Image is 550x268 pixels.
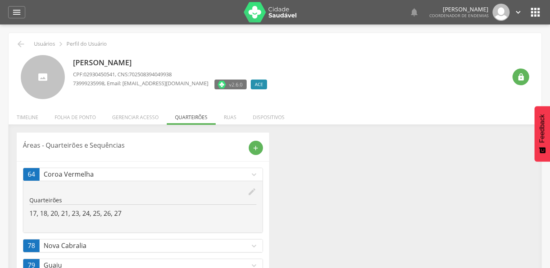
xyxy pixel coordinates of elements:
i: Voltar [16,39,26,49]
i:  [529,6,542,19]
li: Folha de ponto [46,106,104,125]
span: 02930450541 [84,71,115,78]
p: CPF: , CNS: [73,71,271,78]
i: add [252,144,259,152]
a:  [8,6,25,18]
span: Feedback [539,114,546,143]
i: expand_more [250,170,258,179]
p: Quarteirões [29,196,256,204]
span: Coordenador de Endemias [429,13,488,18]
a: 64Coroa Vermelhaexpand_more [23,168,263,181]
a:  [514,4,523,21]
div: Resetar senha [512,69,529,85]
p: Perfil do Usuário [66,41,107,47]
p: 17, 18, 20, 21, 23, 24, 25, 26, 27 [29,209,256,218]
a: 78Nova Cabraliaexpand_more [23,239,263,252]
p: Coroa Vermelha [44,170,250,179]
i:  [517,73,525,81]
p: Áreas - Quarteirões e Sequências [23,141,243,150]
span: 64 [28,170,35,179]
span: 702508394049938 [129,71,172,78]
p: Nova Cabralia [44,241,250,250]
button: Feedback - Mostrar pesquisa [535,106,550,162]
p: [PERSON_NAME] [73,58,271,68]
li: Gerenciar acesso [104,106,167,125]
p: [PERSON_NAME] [429,7,488,12]
span: 73999235998 [73,80,104,87]
li: Ruas [216,106,245,125]
i:  [12,7,22,17]
li: Timeline [9,106,46,125]
p: , Email: [EMAIL_ADDRESS][DOMAIN_NAME] [73,80,208,87]
p: Usuários [34,41,55,47]
i:  [409,7,419,17]
span: v2.6.0 [229,80,243,89]
i: edit [247,187,256,196]
li: Dispositivos [245,106,293,125]
i:  [514,8,523,17]
a:  [409,4,419,21]
span: ACE [255,81,263,88]
i:  [56,40,65,49]
i: expand_more [250,241,258,250]
label: Versão do aplicativo [214,80,247,89]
